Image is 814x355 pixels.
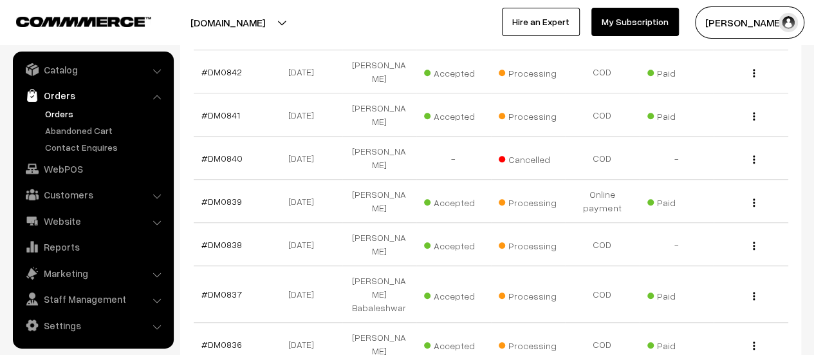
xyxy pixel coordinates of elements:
[499,336,563,352] span: Processing
[565,223,640,266] td: COD
[42,124,169,137] a: Abandoned Cart
[16,209,169,233] a: Website
[424,236,488,253] span: Accepted
[201,110,240,120] a: #DM0841
[16,13,129,28] a: COMMMERCE
[16,84,169,107] a: Orders
[268,50,342,93] td: [DATE]
[565,180,640,223] td: Online payment
[499,106,563,123] span: Processing
[647,63,712,80] span: Paid
[565,93,640,137] td: COD
[42,107,169,120] a: Orders
[565,50,640,93] td: COD
[342,266,417,323] td: [PERSON_NAME] Babaleshwar
[342,180,417,223] td: [PERSON_NAME]
[753,69,755,77] img: Menu
[16,287,169,311] a: Staff Management
[268,137,342,180] td: [DATE]
[753,198,755,207] img: Menu
[201,196,242,207] a: #DM0839
[499,236,563,253] span: Processing
[499,193,563,209] span: Processing
[591,8,679,36] a: My Subscription
[640,223,714,266] td: -
[416,137,491,180] td: -
[499,149,563,166] span: Cancelled
[342,137,417,180] td: [PERSON_NAME]
[647,336,712,352] span: Paid
[201,153,243,164] a: #DM0840
[201,239,242,250] a: #DM0838
[753,242,755,250] img: Menu
[647,193,712,209] span: Paid
[16,235,169,258] a: Reports
[201,66,242,77] a: #DM0842
[640,137,714,180] td: -
[42,140,169,154] a: Contact Enquires
[499,286,563,303] span: Processing
[16,314,169,337] a: Settings
[502,8,580,36] a: Hire an Expert
[647,286,712,303] span: Paid
[424,193,488,209] span: Accepted
[753,292,755,300] img: Menu
[145,6,310,39] button: [DOMAIN_NAME]
[16,17,151,26] img: COMMMERCE
[268,180,342,223] td: [DATE]
[268,93,342,137] td: [DATE]
[424,286,488,303] span: Accepted
[424,106,488,123] span: Accepted
[342,50,417,93] td: [PERSON_NAME]
[16,183,169,206] a: Customers
[695,6,804,39] button: [PERSON_NAME]
[565,266,640,323] td: COD
[779,13,798,32] img: user
[268,266,342,323] td: [DATE]
[565,137,640,180] td: COD
[753,112,755,120] img: Menu
[342,223,417,266] td: [PERSON_NAME]
[16,262,169,285] a: Marketing
[342,93,417,137] td: [PERSON_NAME]
[16,58,169,81] a: Catalog
[201,339,242,350] a: #DM0836
[499,63,563,80] span: Processing
[16,157,169,180] a: WebPOS
[268,223,342,266] td: [DATE]
[753,341,755,350] img: Menu
[753,155,755,164] img: Menu
[201,289,242,300] a: #DM0837
[424,63,488,80] span: Accepted
[424,336,488,352] span: Accepted
[647,106,712,123] span: Paid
